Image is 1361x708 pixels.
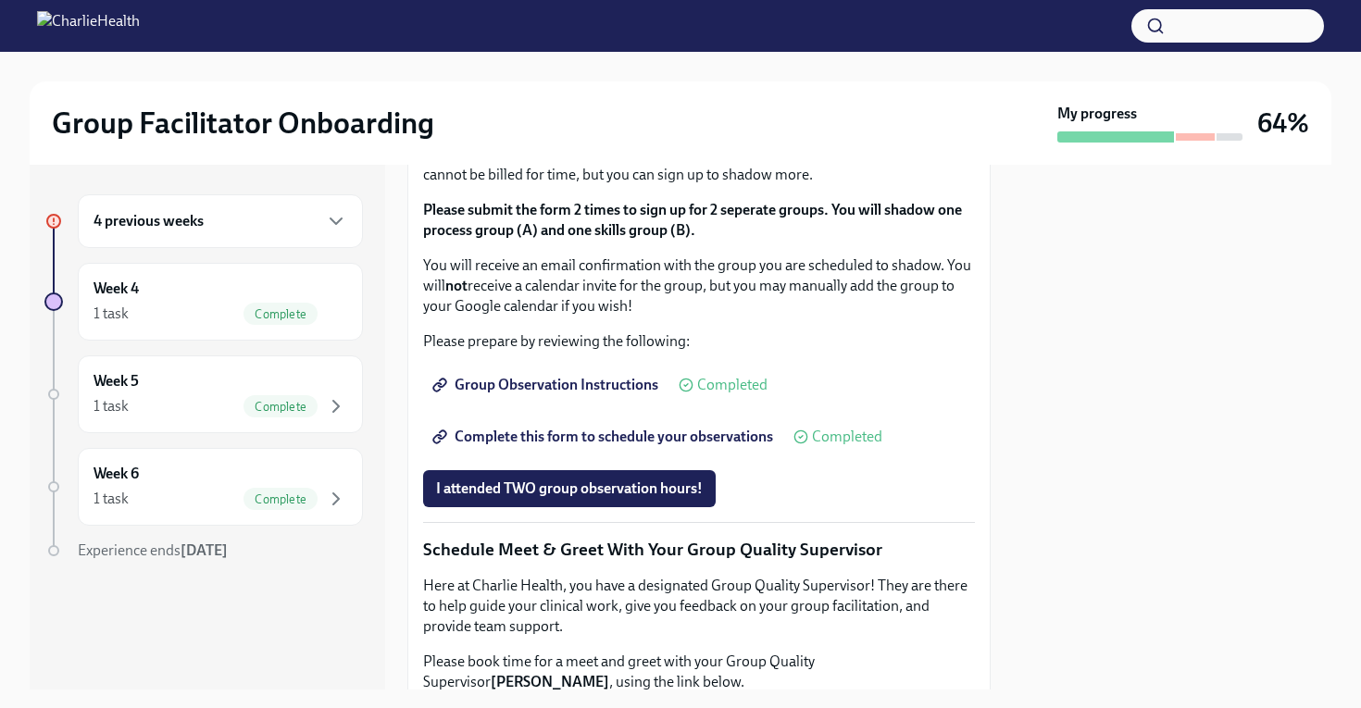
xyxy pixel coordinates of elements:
[423,201,962,239] strong: Please submit the form 2 times to sign up for 2 seperate groups. You will shadow one process grou...
[94,396,129,416] div: 1 task
[94,304,129,324] div: 1 task
[94,279,139,299] h6: Week 4
[94,211,204,231] h6: 4 previous weeks
[243,307,318,321] span: Complete
[78,541,228,559] span: Experience ends
[423,331,975,352] p: Please prepare by reviewing the following:
[436,376,658,394] span: Group Observation Instructions
[44,263,363,341] a: Week 41 taskComplete
[423,366,671,404] a: Group Observation Instructions
[78,194,363,248] div: 4 previous weeks
[423,576,975,637] p: Here at Charlie Health, you have a designated Group Quality Supervisor! They are there to help gu...
[1257,106,1309,140] h3: 64%
[94,371,139,391] h6: Week 5
[181,541,228,559] strong: [DATE]
[44,355,363,433] a: Week 51 taskComplete
[436,479,703,498] span: I attended TWO group observation hours!
[491,673,609,690] strong: [PERSON_NAME]
[37,11,140,41] img: CharlieHealth
[44,448,363,526] a: Week 61 taskComplete
[243,400,318,414] span: Complete
[243,492,318,506] span: Complete
[436,428,773,446] span: Complete this form to schedule your observations
[1057,104,1137,124] strong: My progress
[423,470,716,507] button: I attended TWO group observation hours!
[423,538,975,562] p: Schedule Meet & Greet With Your Group Quality Supervisor
[423,652,975,692] p: Please book time for a meet and greet with your Group Quality Supervisor , using the link below.
[423,255,975,317] p: You will receive an email confirmation with the group you are scheduled to shadow. You will recei...
[94,489,129,509] div: 1 task
[94,464,139,484] h6: Week 6
[697,378,768,392] span: Completed
[52,105,434,142] h2: Group Facilitator Onboarding
[812,429,882,444] span: Completed
[423,418,786,455] a: Complete this form to schedule your observations
[445,277,468,294] strong: not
